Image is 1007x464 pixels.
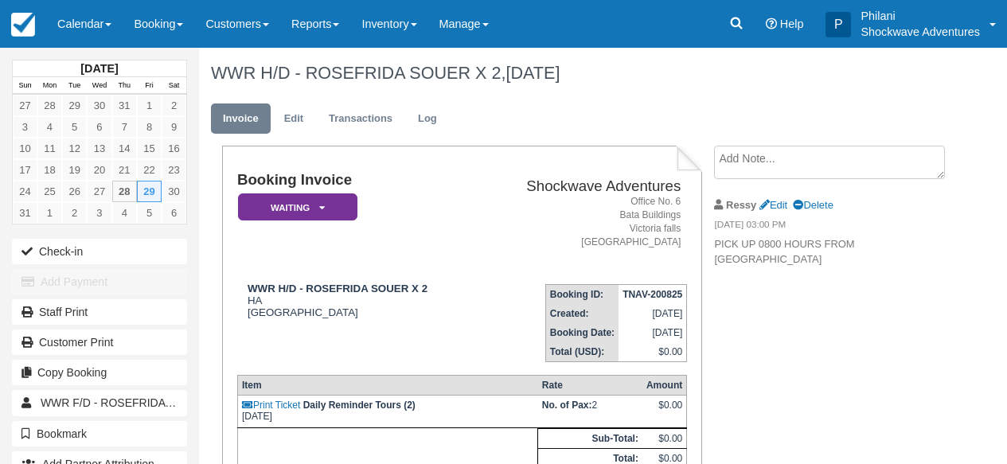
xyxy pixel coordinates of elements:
a: 3 [13,116,37,138]
td: $0.00 [642,429,687,449]
a: 8 [137,116,162,138]
a: 7 [112,116,137,138]
i: Help [766,18,777,29]
div: HA [GEOGRAPHIC_DATA] [237,283,477,318]
a: 30 [87,95,111,116]
a: 11 [37,138,62,159]
a: 5 [62,116,87,138]
a: 31 [112,95,137,116]
a: 2 [62,202,87,224]
a: 29 [62,95,87,116]
th: Booking Date: [545,323,619,342]
strong: No. of Pax [542,400,592,411]
a: 28 [112,181,137,202]
h1: WWR H/D - ROSEFRIDA SOUER X 2, [211,64,943,83]
th: Fri [137,77,162,95]
a: 2 [162,95,186,116]
a: 27 [87,181,111,202]
th: Booking ID: [545,285,619,305]
em: [DATE] 03:00 PM [714,218,942,236]
th: Sun [13,77,37,95]
strong: Ressy [726,199,756,211]
div: P [826,12,851,37]
a: Invoice [211,103,271,135]
a: 1 [137,95,162,116]
strong: Daily Reminder Tours (2) [303,400,416,411]
a: Delete [793,199,833,211]
a: 25 [37,181,62,202]
a: 16 [162,138,186,159]
a: Waiting [237,193,352,222]
a: 4 [37,116,62,138]
p: Shockwave Adventures [861,24,980,40]
th: Amount [642,376,687,396]
a: 4 [112,202,137,224]
a: 9 [162,116,186,138]
a: Transactions [317,103,404,135]
a: 30 [162,181,186,202]
th: Created: [545,304,619,323]
th: Total (USD): [545,342,619,362]
a: 22 [137,159,162,181]
strong: TNAV-200825 [623,289,682,300]
a: 3 [87,202,111,224]
th: Sat [162,77,186,95]
th: Wed [87,77,111,95]
a: 26 [62,181,87,202]
a: Staff Print [12,299,187,325]
span: Help [780,18,804,30]
a: 5 [137,202,162,224]
a: 24 [13,181,37,202]
img: checkfront-main-nav-mini-logo.png [11,13,35,37]
a: 20 [87,159,111,181]
a: Edit [272,103,315,135]
em: Waiting [238,193,357,221]
span: [DATE] [505,63,560,83]
a: 28 [37,95,62,116]
a: 31 [13,202,37,224]
address: Office No. 6 Bata Buildings Victoria falls [GEOGRAPHIC_DATA] [483,195,681,250]
td: [DATE] [619,323,687,342]
a: 10 [13,138,37,159]
a: 1 [37,202,62,224]
a: Print Ticket [242,400,300,411]
th: Rate [538,376,642,396]
p: PICK UP 0800 HOURS FROM [GEOGRAPHIC_DATA] [714,237,942,267]
strong: [DATE] [80,62,118,75]
a: 21 [112,159,137,181]
td: [DATE] [619,304,687,323]
a: 27 [13,95,37,116]
button: Copy Booking [12,360,187,385]
a: 12 [62,138,87,159]
a: Edit [759,199,787,211]
th: Tue [62,77,87,95]
p: Philani [861,8,980,24]
a: Log [406,103,449,135]
h1: Booking Invoice [237,172,477,189]
a: 17 [13,159,37,181]
button: Bookmark [12,421,187,446]
th: Mon [37,77,62,95]
a: 23 [162,159,186,181]
span: WWR F/D - ROSEFRIDA SOUER X 2 [41,396,228,409]
button: Add Payment [12,269,187,294]
a: Customer Print [12,329,187,355]
a: 6 [87,116,111,138]
a: 13 [87,138,111,159]
div: $0.00 [646,400,682,423]
a: 14 [112,138,137,159]
a: 15 [137,138,162,159]
a: 18 [37,159,62,181]
button: Check-in [12,239,187,264]
a: 6 [162,202,186,224]
a: 29 [137,181,162,202]
td: [DATE] [237,396,537,428]
a: WWR F/D - ROSEFRIDA SOUER X 2 [12,390,187,415]
h2: Shockwave Adventures [483,178,681,195]
strong: WWR H/D - ROSEFRIDA SOUER X 2 [248,283,427,294]
td: 2 [538,396,642,428]
td: $0.00 [619,342,687,362]
a: 19 [62,159,87,181]
th: Item [237,376,537,396]
th: Thu [112,77,137,95]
